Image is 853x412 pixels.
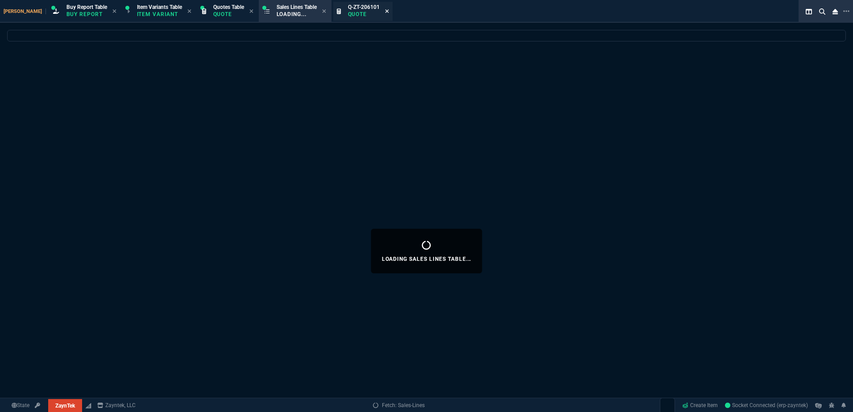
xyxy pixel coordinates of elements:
nx-icon: Close Tab [322,8,326,15]
span: Sales Lines Table [277,4,317,10]
p: Loading Sales Lines Table... [382,255,472,263]
nx-icon: Close Tab [112,8,116,15]
span: Q-ZT-206101 [348,4,380,10]
p: Loading... [277,11,317,18]
p: Quote [213,11,244,18]
span: Buy Report Table [66,4,107,10]
nx-icon: Close Tab [187,8,191,15]
a: Fetch: Sales-Lines [373,401,425,409]
nx-icon: Close Workbench [829,6,841,17]
span: Quotes Table [213,4,244,10]
span: [PERSON_NAME] [4,8,46,14]
a: Global State [9,401,32,409]
a: 4vTp2u7zi2xk3AsGAAAN [725,401,808,409]
a: msbcCompanyName [95,401,138,409]
a: API TOKEN [32,401,43,409]
span: Socket Connected (erp-zayntek) [725,402,808,408]
p: Buy Report [66,11,107,18]
a: Create Item [679,399,721,412]
nx-icon: Close Tab [385,8,389,15]
nx-icon: Search [816,6,829,17]
span: Item Variants Table [137,4,182,10]
p: Quote [348,11,380,18]
nx-icon: Close Tab [249,8,253,15]
nx-icon: Split Panels [802,6,816,17]
p: Item Variant [137,11,182,18]
nx-icon: Open New Tab [843,7,849,16]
